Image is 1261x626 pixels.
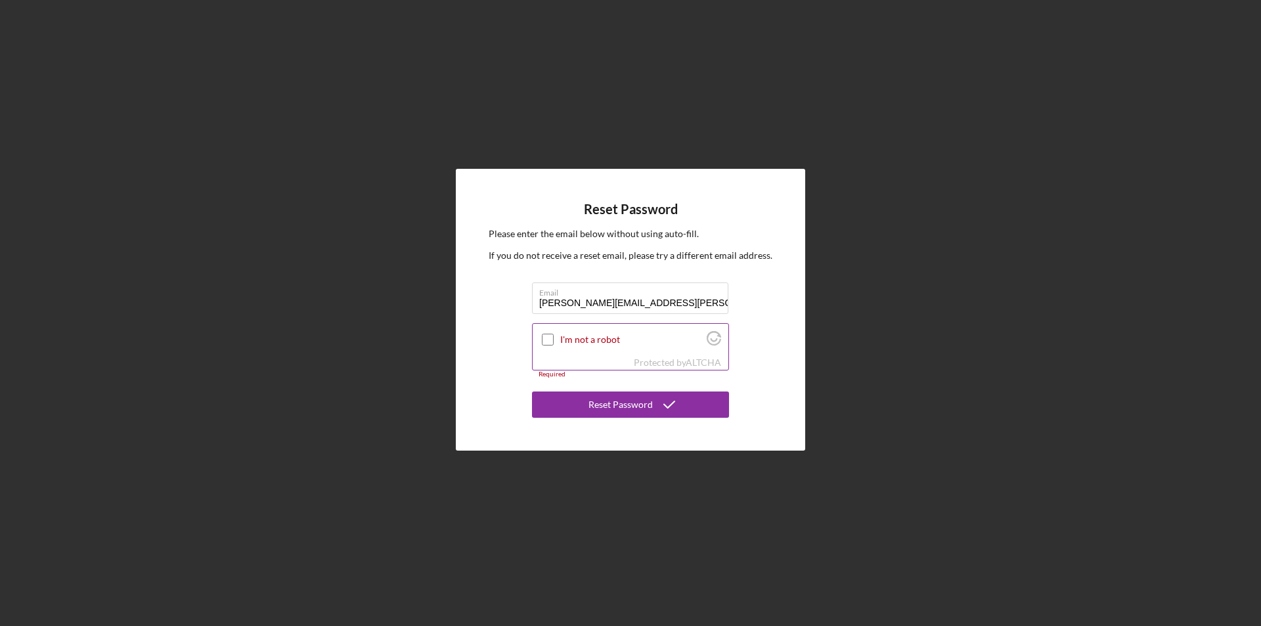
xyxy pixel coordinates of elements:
div: Required [532,370,729,378]
label: Email [539,283,728,298]
a: Visit Altcha.org [707,336,721,347]
h4: Reset Password [584,202,678,217]
a: Visit Altcha.org [686,357,721,368]
div: Reset Password [588,391,653,418]
label: I'm not a robot [560,334,703,345]
p: Please enter the email below without using auto-fill. [489,227,772,241]
p: If you do not receive a reset email, please try a different email address. [489,248,772,263]
div: Protected by [634,357,721,368]
button: Reset Password [532,391,729,418]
